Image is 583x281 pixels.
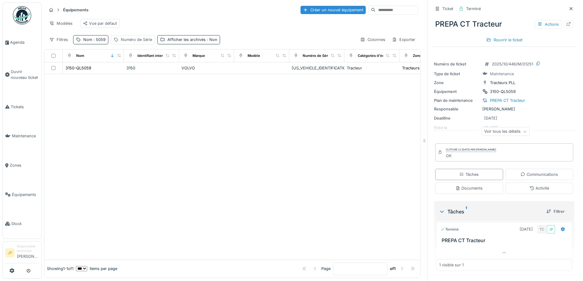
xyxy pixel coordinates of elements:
div: Identifiant interne [137,53,167,58]
div: Nom [83,37,106,43]
span: Agenda [10,39,39,45]
div: Équipement [434,89,480,94]
span: Équipements [12,192,39,198]
div: TC [537,225,546,234]
div: Vue par défaut [83,20,117,26]
div: Nom [76,53,84,58]
div: Activité [529,185,549,191]
div: items per page [76,266,117,272]
div: PREPA CT Tracteur [433,16,576,32]
div: 1 visible sur 1 [439,262,464,268]
div: [US_VEHICLE_IDENTIFICATION_NUMBER] [292,65,342,71]
div: Documents [455,185,483,191]
div: 3150 [126,65,177,71]
div: Type de ticket [434,71,480,77]
div: Zone [413,53,421,58]
div: Zone [434,80,480,86]
div: Responsable technicien [17,244,39,253]
a: Stock [3,209,41,238]
div: OK [446,153,496,159]
div: Numéro de Série [121,37,152,43]
strong: of 1 [390,266,396,272]
div: JP [547,225,555,234]
div: Actions [535,20,562,29]
div: Filtres [47,35,71,44]
div: Exporter [389,35,418,44]
div: Page [321,266,331,272]
a: Zones [3,151,41,180]
div: Communications [521,172,558,177]
div: Tâches [459,172,479,177]
div: Terminé [440,227,459,232]
div: Marque [192,53,205,58]
div: Showing 1 - 1 of 1 [47,266,73,272]
div: Tracteurs PLL [490,80,515,86]
div: Tracteur [347,65,397,71]
div: Terminé [466,6,481,12]
img: Badge_color-CXgf-gQk.svg [13,6,31,24]
span: : 5059 [92,37,106,42]
div: VOLVO [181,65,232,71]
div: Clôturé le [DATE] par [PERSON_NAME] [446,148,496,152]
sup: 1 [465,208,467,215]
li: JP [5,248,14,257]
span: Stock [11,221,39,227]
div: Tâches [439,208,541,215]
h3: PREPA CT Tracteur [442,238,569,243]
a: JP Responsable technicien[PERSON_NAME] [5,244,39,263]
strong: Équipements [61,7,91,13]
li: [PERSON_NAME] [17,244,39,262]
div: Modèles [47,19,75,28]
div: 3150-QL5059 [65,65,91,71]
span: : Non [206,37,217,42]
div: 2025/10/446/M/01251 [492,61,533,67]
a: Tickets [3,92,41,122]
span: Tickets [11,104,39,110]
div: Ticket [442,6,453,12]
div: Filtrer [544,207,567,216]
span: Ouvrir nouveau ticket [11,69,39,80]
span: Zones [10,162,39,168]
div: Numéro de ticket [434,61,480,67]
span: Maintenance [12,133,39,139]
div: Voir tous les détails [481,127,529,136]
div: [PERSON_NAME] [434,106,574,112]
a: Équipements [3,180,41,209]
div: Rouvrir le ticket [484,36,525,44]
div: Numéro de Série [303,53,331,58]
div: Colonnes [357,35,388,44]
div: Deadline [434,115,480,121]
div: Maintenance [490,71,514,77]
div: Catégories d'équipement [358,53,400,58]
div: Afficher les archivés [167,37,217,43]
div: Responsable [434,106,480,112]
a: Maintenance [3,121,41,151]
div: [DATE] [484,115,497,121]
div: 3150-QL5059 [490,89,516,94]
a: Ouvrir nouveau ticket [3,57,41,92]
div: Créer un nouvel équipement [301,6,366,14]
div: Plan de maintenance [434,98,480,103]
div: Tracteurs PLL [402,65,428,71]
a: Agenda [3,28,41,57]
div: PREPA CT Tracteur [490,98,525,103]
div: [DATE] [520,226,533,232]
div: Modèle [248,53,260,58]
